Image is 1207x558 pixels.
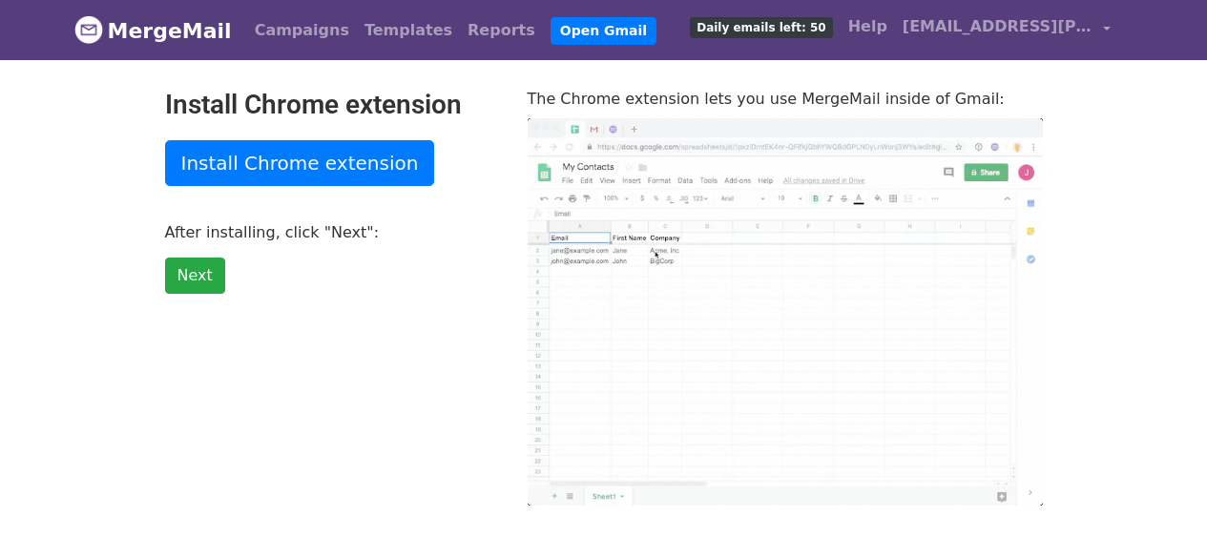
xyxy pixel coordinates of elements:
a: MergeMail [74,10,232,51]
img: MergeMail logo [74,15,103,44]
span: Daily emails left: 50 [690,17,832,38]
h2: Install Chrome extension [165,89,499,121]
p: After installing, click "Next": [165,222,499,242]
span: [EMAIL_ADDRESS][PERSON_NAME][DOMAIN_NAME] [903,15,1093,38]
p: The Chrome extension lets you use MergeMail inside of Gmail: [528,89,1043,109]
a: Open Gmail [551,17,656,45]
a: [EMAIL_ADDRESS][PERSON_NAME][DOMAIN_NAME] [895,8,1118,52]
a: Campaigns [247,11,357,50]
a: Templates [357,11,460,50]
a: Install Chrome extension [165,140,435,186]
a: Daily emails left: 50 [682,8,840,46]
a: Help [841,8,895,46]
a: Reports [460,11,543,50]
iframe: Chat Widget [1112,466,1207,558]
a: Next [165,258,225,294]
